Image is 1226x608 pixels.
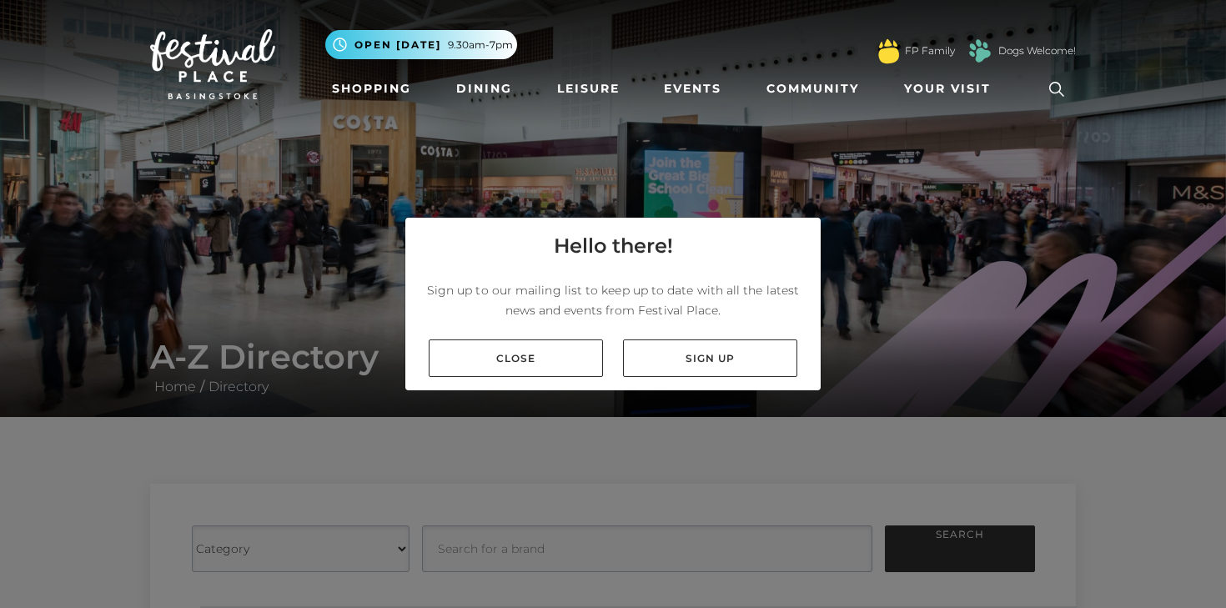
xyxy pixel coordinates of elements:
span: Open [DATE] [354,38,441,53]
a: Shopping [325,73,418,104]
a: FP Family [905,43,955,58]
img: Festival Place Logo [150,29,275,99]
a: Community [760,73,866,104]
a: Your Visit [897,73,1006,104]
button: Open [DATE] 9.30am-7pm [325,30,517,59]
a: Close [429,339,603,377]
span: Your Visit [904,80,991,98]
h4: Hello there! [554,231,673,261]
a: Leisure [550,73,626,104]
span: 9.30am-7pm [448,38,513,53]
a: Dining [450,73,519,104]
p: Sign up to our mailing list to keep up to date with all the latest news and events from Festival ... [419,280,807,320]
a: Dogs Welcome! [998,43,1076,58]
a: Events [657,73,728,104]
a: Sign up [623,339,797,377]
